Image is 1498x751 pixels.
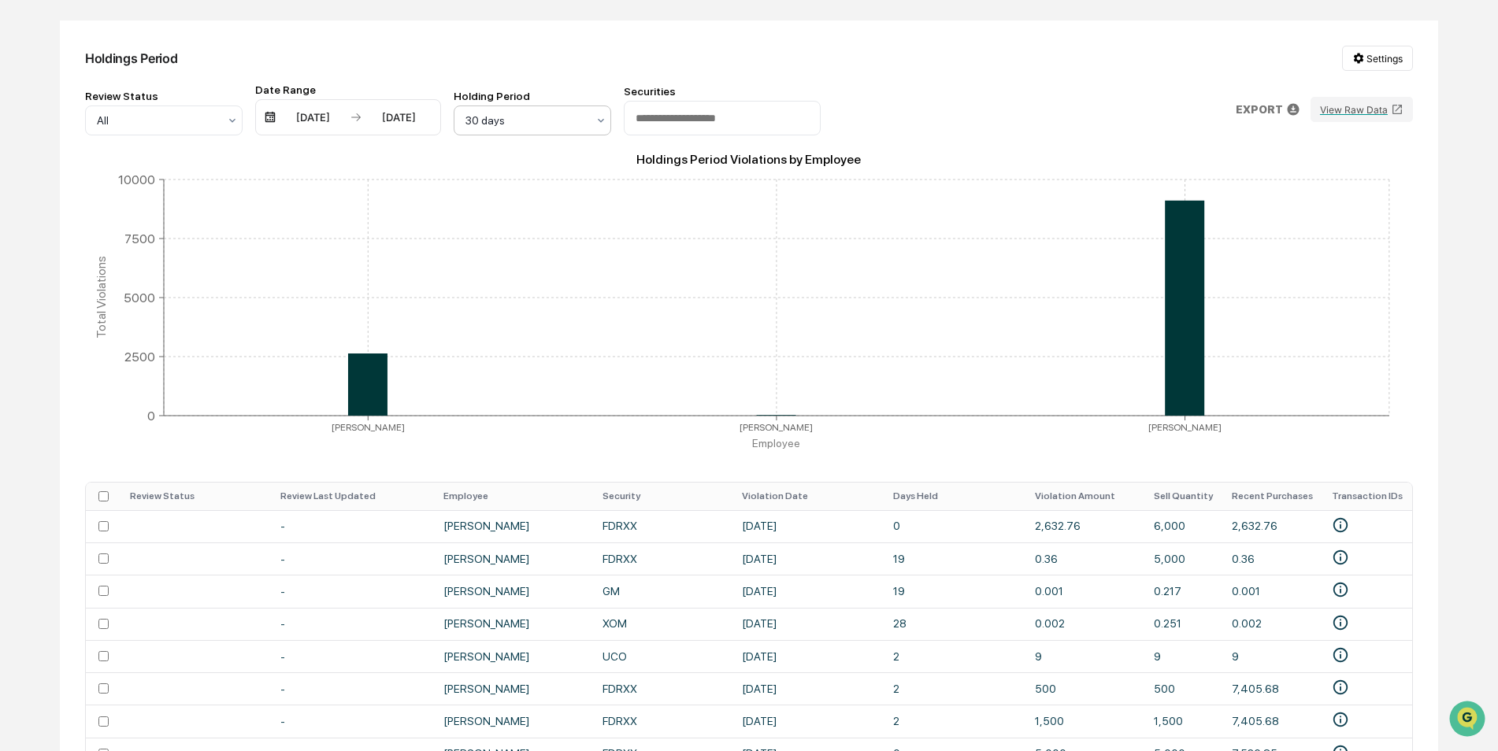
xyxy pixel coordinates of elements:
td: - [271,510,434,542]
td: 9 [1025,640,1144,672]
td: FDRXX [593,510,732,542]
td: [PERSON_NAME] [434,575,593,607]
td: 2 [884,640,1025,672]
td: [PERSON_NAME] [434,640,593,672]
p: How can we help? [16,33,287,58]
td: GM [593,575,732,607]
td: [DATE] [732,542,884,575]
tspan: Employee [752,437,800,449]
td: 9 [1144,640,1222,672]
th: Review Last Updated [271,483,434,510]
button: View Raw Data [1311,97,1413,122]
div: Securities [624,85,821,98]
td: UCO [593,640,732,672]
td: [DATE] [732,608,884,640]
p: EXPORT [1236,103,1283,116]
div: 🔎 [16,230,28,242]
td: - [271,705,434,737]
td: 0.002 [1222,608,1322,640]
div: Date Range [255,83,441,96]
td: 500 [1025,672,1144,705]
tspan: 5000 [124,290,155,305]
a: 🔎Data Lookup [9,222,106,250]
th: Security [593,483,732,510]
div: Holding Period [454,90,611,102]
a: Powered byPylon [111,266,191,279]
td: 1,500 [1144,705,1222,737]
td: 0.217 [1144,575,1222,607]
svg: • Plaid-zx0MRDNBPofKqggypg99tpLVy3L7OEFnzwez8 [1332,646,1349,664]
div: We're available if you need us! [54,136,199,149]
img: 1746055101610-c473b297-6a78-478c-a979-82029cc54cd1 [16,120,44,149]
span: Data Lookup [32,228,99,244]
td: [PERSON_NAME] [434,705,593,737]
th: Violation Amount [1025,483,1144,510]
td: 0.001 [1025,575,1144,607]
td: FDRXX [593,672,732,705]
th: Recent Purchases [1222,483,1322,510]
td: 500 [1144,672,1222,705]
td: 0.001 [1222,575,1322,607]
td: [PERSON_NAME] [434,608,593,640]
div: [DATE] [280,111,347,124]
img: calendar [264,111,276,124]
svg: • Plaid-ZqPKmD8pqbt9YomXjweeCy0eKoML1psPJaqndP [1332,581,1349,598]
td: [PERSON_NAME] [434,542,593,575]
td: 28 [884,608,1025,640]
td: [DATE] [732,640,884,672]
td: - [271,542,434,575]
a: 🖐️Preclearance [9,192,108,220]
tspan: 2500 [124,349,155,364]
div: Start new chat [54,120,258,136]
th: Transaction IDs [1322,483,1412,510]
td: 2,632.76 [1025,510,1144,542]
tspan: Total Violations [94,256,109,339]
td: 2,632.76 [1222,510,1322,542]
td: 2 [884,705,1025,737]
td: - [271,608,434,640]
button: Settings [1342,46,1413,71]
svg: • Fidelity Investments-2576720190 • Fidelity Investments-2576720524 • Fidelity Investments-257672... [1332,679,1349,696]
td: 19 [884,542,1025,575]
td: - [271,640,434,672]
img: arrow right [350,111,362,124]
tspan: 10000 [118,172,155,187]
tspan: 0 [147,408,155,423]
td: 0.251 [1144,608,1222,640]
th: Days Held [884,483,1025,510]
div: Review Status [85,90,243,102]
td: [DATE] [732,705,884,737]
th: Employee [434,483,593,510]
td: 0 [884,510,1025,542]
td: [PERSON_NAME] [434,510,593,542]
iframe: Open customer support [1448,699,1490,742]
td: 0.002 [1025,608,1144,640]
th: Violation Date [732,483,884,510]
td: FDRXX [593,542,732,575]
div: 🗄️ [114,200,127,213]
span: Preclearance [32,198,102,214]
a: 🗄️Attestations [108,192,202,220]
td: [DATE] [732,510,884,542]
tspan: [PERSON_NAME] [1148,422,1222,433]
svg: • Plaid-J96nBkPY9wfjB3ZegqbbsMLO7P0oQDC3oDa1yE [1332,614,1349,631]
td: - [271,575,434,607]
td: [DATE] [732,672,884,705]
td: - [271,672,434,705]
td: FDRXX [593,705,732,737]
td: 9 [1222,640,1322,672]
td: 0.36 [1025,542,1144,575]
td: 19 [884,575,1025,607]
td: 1,500 [1025,705,1144,737]
svg: • Fidelity Investments-2579488426 [1332,549,1349,566]
text: Holdings Period Violations by Employee [636,152,861,167]
span: Attestations [130,198,195,214]
td: [DATE] [732,575,884,607]
div: 🖐️ [16,200,28,213]
span: Pylon [157,267,191,279]
td: 2 [884,672,1025,705]
tspan: 7500 [124,231,155,246]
